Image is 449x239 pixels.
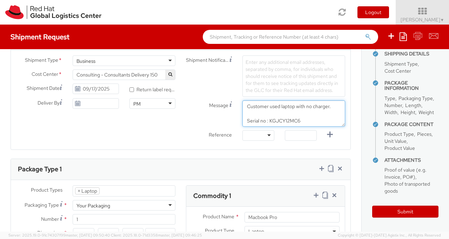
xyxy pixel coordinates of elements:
[384,122,438,127] h4: Package Content
[78,188,80,194] span: ×
[401,109,415,115] span: Height
[405,102,421,108] span: Length
[209,102,228,108] span: Message
[186,57,229,64] span: Shipment Notification
[244,226,340,237] span: Laptop
[248,228,336,234] span: Laptop
[158,233,202,238] span: master, [DATE] 09:46:25
[384,80,438,91] h4: Package Information
[75,187,100,194] li: Laptop
[129,87,134,92] input: Return label required
[31,187,62,193] span: Product Types
[122,228,143,239] input: Height
[66,233,110,238] span: master, [DATE] 09:50:40
[384,181,430,194] span: Photo of transported goods
[38,99,60,107] span: Deliver By
[401,16,444,23] span: [PERSON_NAME]
[384,51,438,57] h4: Shipping Details
[384,145,415,151] span: Product Value
[129,85,175,93] label: Return label required
[440,17,444,23] span: ▼
[32,71,58,79] span: Cost Center
[37,230,62,236] span: Dimensions
[384,68,411,74] span: Cost Center
[384,109,397,115] span: Width
[203,30,378,44] input: Shipment, Tracking or Reference Number (at least 4 chars)
[384,167,427,180] span: Proof of value (e.g. Invoice, PO#)
[25,57,58,65] span: Shipment Type
[133,100,141,107] div: PM
[27,85,60,92] span: Shipment Date
[338,233,441,238] span: Copyright © [DATE]-[DATE] Agistix Inc., All Rights Reserved
[25,202,59,208] span: Packaging Type
[76,58,95,65] div: Business
[372,206,438,218] button: Submit
[73,69,175,80] span: Consulting - Consultants Delivery 150
[384,102,402,108] span: Number
[18,166,62,173] h3: Package Type 1
[246,59,338,93] span: Enter any additional email addresses, separated by comma, for individuals who should receive noti...
[119,228,122,239] span: X
[384,131,414,137] span: Product Type
[76,72,172,78] span: Consulting - Consultants Delivery 150
[5,5,101,19] img: rh-logistics-00dfa346123c4ec078e1.svg
[357,6,389,18] button: Logout
[398,95,433,101] span: Packaging Type
[384,95,395,101] span: Type
[384,158,438,163] h4: Attachments
[384,61,418,67] span: Shipment Type
[384,138,407,144] span: Unit Value
[417,131,431,137] span: Pieces
[205,227,234,234] span: Product Type
[41,216,59,222] span: Number
[111,233,202,238] span: Client: 2025.18.0-71d3358
[8,233,110,238] span: Server: 2025.19.0-91c74307f99
[94,228,98,239] span: X
[98,228,119,239] input: Width
[193,192,231,199] h3: Commodity 1
[203,213,234,220] span: Product Name
[11,33,69,41] h4: Shipment Request
[209,132,232,138] span: Reference
[76,202,110,209] div: Your Packaging
[418,109,434,115] span: Weight
[73,228,94,239] input: Length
